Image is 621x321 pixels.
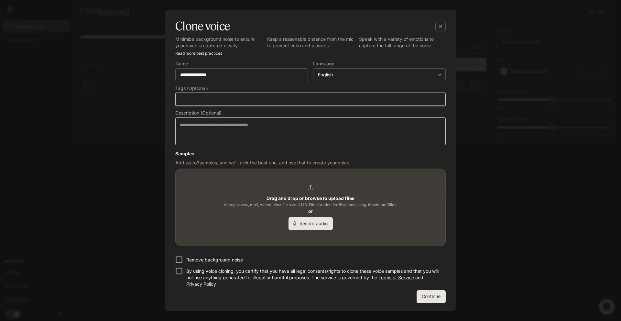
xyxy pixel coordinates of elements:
h6: Samples [175,150,446,157]
a: Privacy Policy [186,281,216,287]
p: Add up to 3 samples, and we'll pick the best one, and use that to create your voice [175,160,446,166]
p: Tags (Optional) [175,86,208,91]
h5: Clone voice [175,18,230,34]
b: Drag and drop or browse to upload files [267,195,354,201]
p: Speak with a variety of emotions to capture the full range of the voice. [359,36,446,49]
a: Read more best practices [175,51,222,56]
p: Description (Optional) [175,111,222,115]
p: Language [313,61,334,66]
div: English [313,72,445,78]
p: Name [175,61,188,66]
p: Remove background noise [186,257,243,263]
p: Keep a reasonable distance from the mic to prevent echo and plosives. [267,36,354,49]
button: Continue [417,290,446,303]
span: Accepts: wav, mp3, webm. Max file size: 4MB. File duration 5 to 15 seconds long. Maximum 3 files. [224,202,397,208]
button: Record audio [289,217,333,230]
p: Minimize background noise to ensure your voice is captured clearly. [175,36,262,49]
p: By using voice cloning, you certify that you have all legal consents/rights to clone these voice ... [186,268,441,287]
a: Terms of Service [378,275,414,280]
div: English [318,72,435,78]
b: or [308,208,313,214]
